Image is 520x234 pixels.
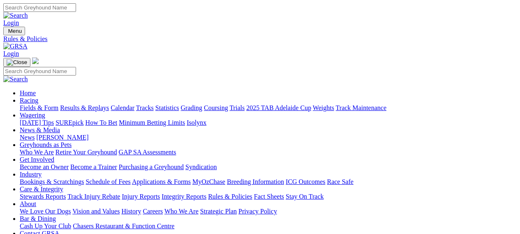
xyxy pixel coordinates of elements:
[86,119,118,126] a: How To Bet
[246,104,311,111] a: 2025 TAB Adelaide Cup
[20,171,42,178] a: Industry
[119,119,185,126] a: Minimum Betting Limits
[208,193,252,200] a: Rules & Policies
[20,178,517,186] div: Industry
[20,126,60,133] a: News & Media
[20,104,517,112] div: Racing
[8,28,22,34] span: Menu
[20,223,71,229] a: Cash Up Your Club
[192,178,225,185] a: MyOzChase
[36,134,88,141] a: [PERSON_NAME]
[132,178,191,185] a: Applications & Forms
[286,178,325,185] a: ICG Outcomes
[32,57,39,64] img: logo-grsa-white.png
[20,193,517,200] div: Care & Integrity
[155,104,179,111] a: Statistics
[121,208,141,215] a: History
[60,104,109,111] a: Results & Replays
[20,208,517,215] div: About
[3,3,76,12] input: Search
[327,178,353,185] a: Race Safe
[3,27,25,35] button: Toggle navigation
[3,43,28,50] img: GRSA
[204,104,228,111] a: Coursing
[3,19,19,26] a: Login
[72,208,120,215] a: Vision and Values
[20,223,517,230] div: Bar & Dining
[73,223,174,229] a: Chasers Restaurant & Function Centre
[136,104,154,111] a: Tracks
[3,58,30,67] button: Toggle navigation
[67,193,120,200] a: Track Injury Rebate
[86,178,130,185] a: Schedule of Fees
[122,193,160,200] a: Injury Reports
[313,104,334,111] a: Weights
[20,134,517,141] div: News & Media
[3,12,28,19] img: Search
[20,149,517,156] div: Greyhounds as Pets
[254,193,284,200] a: Fact Sheets
[20,97,38,104] a: Racing
[3,76,28,83] img: Search
[55,149,117,156] a: Retire Your Greyhound
[20,186,63,193] a: Care & Integrity
[20,193,66,200] a: Stewards Reports
[20,200,36,207] a: About
[200,208,237,215] a: Strategic Plan
[20,141,72,148] a: Greyhounds as Pets
[336,104,386,111] a: Track Maintenance
[20,112,45,119] a: Wagering
[20,208,71,215] a: We Love Our Dogs
[70,163,117,170] a: Become a Trainer
[20,119,517,126] div: Wagering
[20,104,58,111] a: Fields & Form
[187,119,206,126] a: Isolynx
[164,208,199,215] a: Who We Are
[20,149,54,156] a: Who We Are
[20,163,69,170] a: Become an Owner
[20,134,35,141] a: News
[3,35,517,43] a: Rules & Policies
[3,67,76,76] input: Search
[143,208,163,215] a: Careers
[7,59,27,66] img: Close
[185,163,217,170] a: Syndication
[20,119,54,126] a: [DATE] Tips
[229,104,245,111] a: Trials
[55,119,83,126] a: SUREpick
[181,104,202,111] a: Grading
[162,193,206,200] a: Integrity Reports
[286,193,324,200] a: Stay On Track
[238,208,277,215] a: Privacy Policy
[119,149,176,156] a: GAP SA Assessments
[111,104,134,111] a: Calendar
[20,215,56,222] a: Bar & Dining
[119,163,184,170] a: Purchasing a Greyhound
[20,156,54,163] a: Get Involved
[20,89,36,96] a: Home
[227,178,284,185] a: Breeding Information
[20,178,84,185] a: Bookings & Scratchings
[3,50,19,57] a: Login
[20,163,517,171] div: Get Involved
